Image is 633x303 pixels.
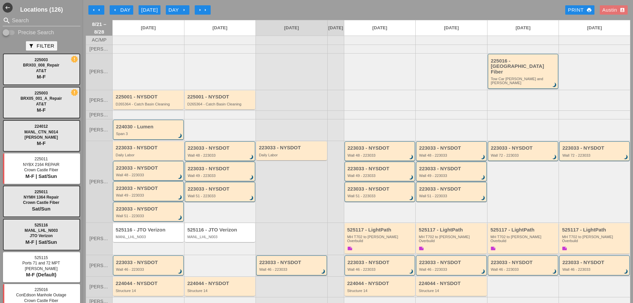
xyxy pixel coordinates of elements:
span: [PERSON_NAME] [25,266,58,271]
input: Search [12,15,71,26]
label: Precise Search [18,29,54,36]
div: 223033 - NYSDOT [419,166,485,172]
div: MANL_LHL_N003 [116,235,182,239]
i: brightness_3 [479,154,487,161]
i: arrow_left [112,7,118,13]
i: brightness_3 [320,268,327,275]
a: [DATE] [344,20,416,36]
i: arrow_left [96,7,102,13]
div: 223033 - NYSDOT [116,145,182,151]
span: Sat/Sun [32,206,51,212]
i: brightness_3 [176,194,184,201]
span: [PERSON_NAME] [89,98,109,103]
div: Day [168,6,187,14]
div: 223033 - NYSDOT [419,145,485,151]
div: 225001 - NYSDOT [116,94,182,100]
div: MH T702 to Boldyn MH Overbuild [419,235,485,243]
a: [DATE] [184,20,256,36]
i: arrow_right [197,7,203,13]
i: brightness_3 [408,268,415,275]
div: 223033 - NYSDOT [188,166,254,172]
div: 223033 - NYSDOT [188,145,254,151]
i: brightness_3 [551,81,559,89]
button: Filter [26,41,57,51]
div: 525116 - JTO Verizon [187,227,254,233]
div: [DATE] [141,6,158,14]
span: ConEdison Manhole Outage [16,293,66,297]
i: brightness_3 [479,174,487,181]
span: [PERSON_NAME] [89,127,109,132]
button: Day [110,5,133,15]
i: search [3,17,11,25]
span: M-F | Sat/Sun [25,173,57,179]
span: NYBX 2164 REPAIR [23,162,59,167]
button: Shrink Sidebar [3,3,13,13]
i: brightness_3 [176,132,184,140]
i: brightness_3 [248,154,255,161]
span: MANL_LHL_N003 [25,228,58,233]
i: filter_alt [29,43,34,49]
div: Wall 51 - 223033 [348,194,413,198]
div: Wall 48 - 223033 [348,153,413,157]
div: Wall 46 - 223033 [491,267,557,271]
div: 223033 - NYSDOT [116,206,182,212]
div: Wall 51 - 223033 [419,194,485,198]
i: arrow_right [203,7,208,13]
span: [PERSON_NAME] [89,263,109,268]
i: brightness_3 [408,195,415,202]
span: MANL_CTN_N014 [24,130,58,134]
div: 224044 - NYSDOT [419,281,485,286]
span: 225003 [35,58,48,62]
div: MH T702 to Boldyn MH Overbuild [347,235,414,243]
div: 225001 - NYSDOT [187,94,254,100]
div: Wall 46 - 223033 [259,267,325,271]
div: 223033 - NYSDOT [188,186,254,192]
span: Crown Castle Fiber [23,200,59,205]
div: 223033 - NYSDOT [491,260,557,265]
i: arrow_left [91,7,96,13]
div: Wall 72 - 223033 [562,153,628,157]
span: JTO Verizon [30,233,53,238]
div: 525117 - LightPath [347,227,414,233]
div: Wall 49 - 223033 [419,174,485,178]
a: [DATE] [328,20,344,36]
i: note [562,246,567,251]
i: brightness_3 [408,174,415,181]
span: AT&T [36,102,46,106]
span: [PERSON_NAME] [89,236,109,241]
div: Wall 46 - 223033 [562,267,628,271]
div: 224030 - Lumen [116,124,182,130]
div: D265364 - Catch Basin Cleaning [187,102,254,106]
div: 223033 - NYSDOT [419,260,485,265]
span: [PERSON_NAME] [89,112,109,117]
i: brightness_3 [176,268,184,275]
a: [DATE] [416,20,487,36]
i: brightness_3 [479,268,487,275]
span: [PERSON_NAME] [89,284,109,289]
div: Print [568,6,591,14]
div: Austin [602,6,625,14]
div: Wall 72 - 223033 [491,153,557,157]
span: 225003 [35,91,48,95]
i: brightness_3 [176,173,184,181]
span: M-F [37,107,46,113]
div: Wall 48 - 223033 [419,153,485,157]
button: Austin [600,5,628,15]
div: 525117 - LightPath [490,227,557,233]
span: AC/MP [92,38,106,43]
button: Move Ahead 1 Week [195,5,211,15]
div: 525117 - LightPath [419,227,485,233]
div: D265364 - Catch Basin Cleaning [116,102,182,106]
i: brightness_3 [248,174,255,181]
i: note [347,246,353,251]
div: Structure 14 [347,289,414,293]
div: 223033 - NYSDOT [259,145,325,151]
i: brightness_3 [479,195,487,202]
i: brightness_3 [408,154,415,161]
span: 525115 [35,255,48,260]
div: 223033 - NYSDOT [419,186,485,192]
div: Wall 48 - 223033 [116,173,182,177]
div: Wall 49 - 223033 [348,174,413,178]
div: Wall 51 - 223033 [116,214,182,218]
a: Print [565,5,594,15]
